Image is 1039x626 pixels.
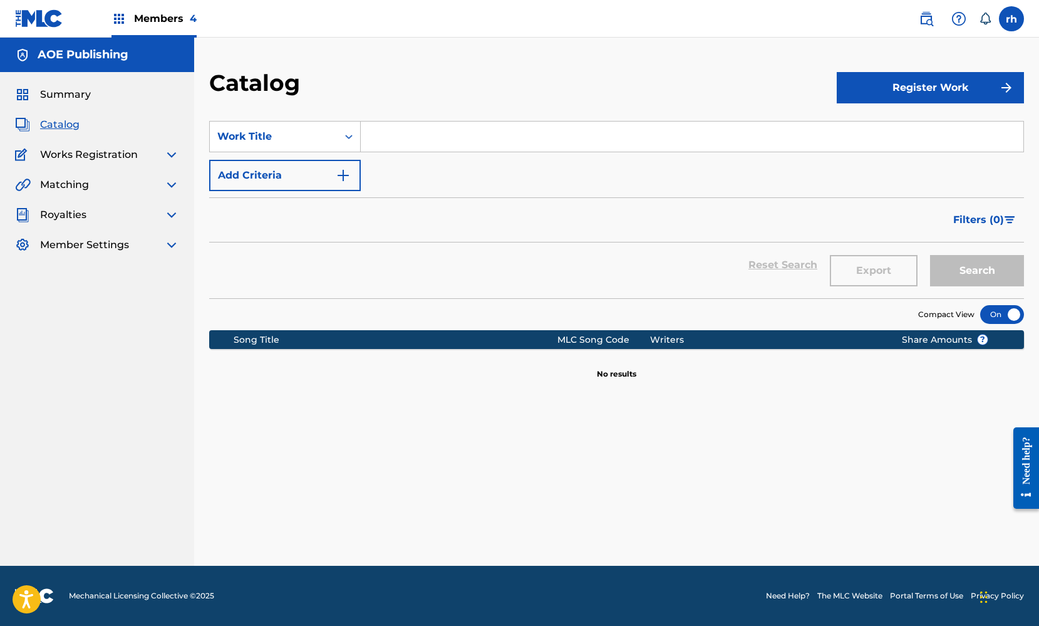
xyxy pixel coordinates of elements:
[980,578,988,616] div: Drag
[597,353,636,380] p: No results
[40,177,89,192] span: Matching
[111,11,127,26] img: Top Rightsholders
[978,335,988,345] span: ?
[336,168,351,183] img: 9d2ae6d4665cec9f34b9.svg
[946,6,971,31] div: Help
[976,566,1039,626] iframe: Chat Widget
[914,6,939,31] a: Public Search
[817,590,882,602] a: The MLC Website
[40,237,129,253] span: Member Settings
[38,48,128,62] h5: AOE Publishing
[15,87,30,102] img: Summary
[951,11,966,26] img: help
[15,117,80,132] a: CatalogCatalog
[15,237,30,253] img: Member Settings
[234,333,557,347] div: Song Title
[918,309,974,320] span: Compact View
[1004,415,1039,522] iframe: Resource Center
[15,588,54,603] img: logo
[1005,216,1015,224] img: filter
[69,590,214,602] span: Mechanical Licensing Collective © 2025
[40,147,138,162] span: Works Registration
[971,590,1024,602] a: Privacy Policy
[217,129,330,144] div: Work Title
[919,11,934,26] img: search
[164,237,179,253] img: expand
[40,117,80,132] span: Catalog
[837,72,1024,103] button: Register Work
[15,117,30,132] img: Catalog
[15,9,63,28] img: MLC Logo
[40,207,86,222] span: Royalties
[40,87,91,102] span: Summary
[164,147,179,162] img: expand
[15,177,31,192] img: Matching
[209,121,1024,298] form: Search Form
[999,6,1024,31] div: User Menu
[650,333,882,347] div: Writers
[999,80,1014,95] img: f7272a7cc735f4ea7f67.svg
[766,590,810,602] a: Need Help?
[15,48,30,63] img: Accounts
[557,333,650,347] div: MLC Song Code
[946,204,1024,236] button: Filters (0)
[15,87,91,102] a: SummarySummary
[134,11,197,26] span: Members
[979,13,991,25] div: Notifications
[15,147,31,162] img: Works Registration
[902,333,988,347] span: Share Amounts
[953,212,1004,227] span: Filters ( 0 )
[209,160,361,191] button: Add Criteria
[164,207,179,222] img: expand
[190,13,197,24] span: 4
[890,590,963,602] a: Portal Terms of Use
[209,69,306,97] h2: Catalog
[15,207,30,222] img: Royalties
[164,177,179,192] img: expand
